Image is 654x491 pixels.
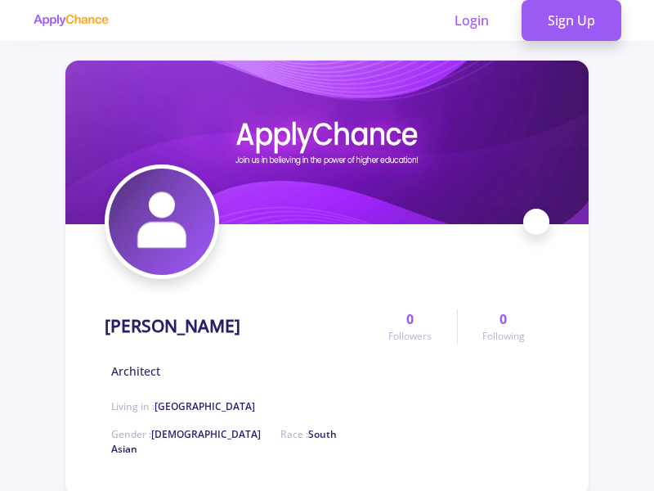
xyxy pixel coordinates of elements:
span: South Asian [111,427,337,456]
span: Gender : [111,427,261,441]
img: Edris Seddiqiavatar [109,169,215,275]
span: 0 [499,309,507,329]
span: Race : [111,427,337,456]
span: Followers [388,329,432,344]
img: applychance logo text only [33,14,109,27]
span: 0 [406,309,414,329]
img: Edris Seddiqicover image [65,61,589,224]
a: 0Following [457,309,549,344]
span: Architect [111,363,160,380]
h1: [PERSON_NAME] [105,316,240,336]
span: [GEOGRAPHIC_DATA] [155,399,255,413]
span: Living in : [111,399,255,413]
span: Following [482,329,525,344]
span: [DEMOGRAPHIC_DATA] [151,427,261,441]
a: 0Followers [364,309,456,344]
